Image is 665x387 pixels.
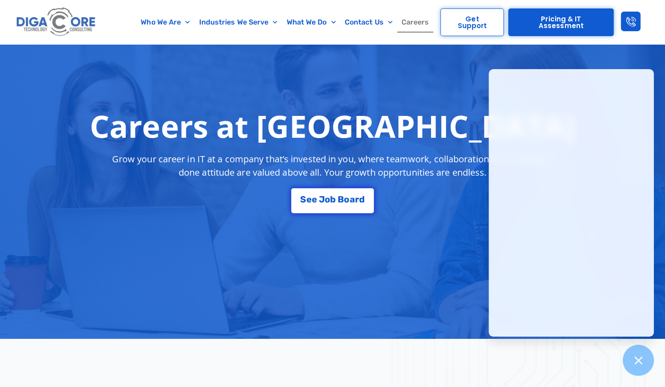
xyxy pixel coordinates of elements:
span: Get Support [450,16,494,29]
a: Industries We Serve [194,12,282,33]
span: e [312,195,317,204]
span: a [349,195,355,204]
span: b [330,195,336,204]
a: See Job Board [291,188,373,213]
p: Grow your career in IT at a company that’s invested in you, where teamwork, collaboration and a g... [104,152,561,179]
span: e [306,195,311,204]
a: Get Support [440,8,504,36]
a: Contact Us [340,12,397,33]
nav: Menu [134,12,436,33]
span: Pricing & IT Assessment [518,16,604,29]
h1: Careers at [GEOGRAPHIC_DATA] [90,108,575,144]
span: J [319,195,325,204]
span: S [300,195,306,204]
span: o [344,195,349,204]
img: Digacore logo 1 [14,4,98,40]
a: Pricing & IT Assessment [508,8,614,36]
span: d [359,195,365,204]
span: r [355,195,359,204]
a: What We Do [282,12,340,33]
a: Who We Are [136,12,194,33]
a: Careers [397,12,434,33]
span: o [325,195,330,204]
iframe: Chatgenie Messenger [489,69,654,337]
span: B [338,195,344,204]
